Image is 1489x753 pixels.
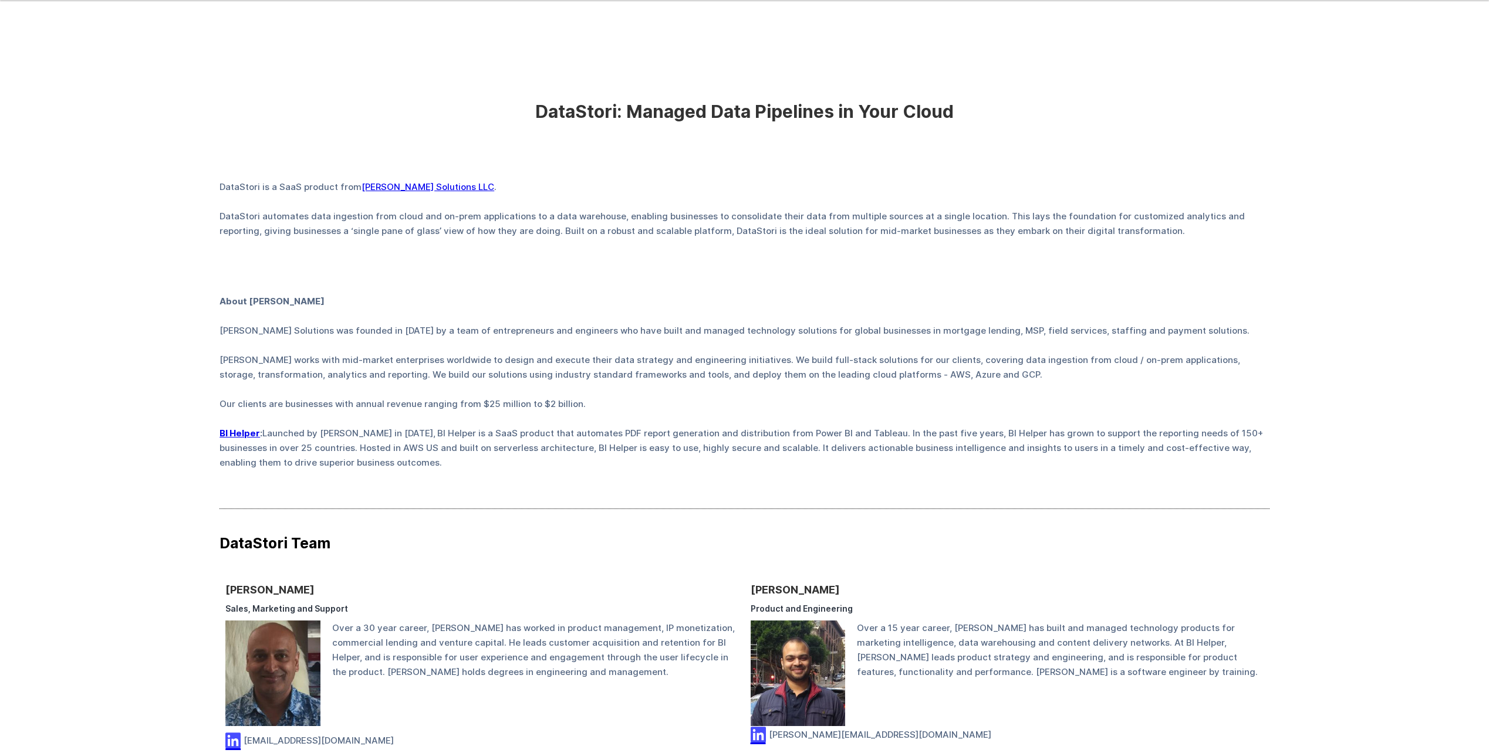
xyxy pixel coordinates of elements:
h4: [PERSON_NAME] [225,583,315,597]
a:  [751,732,766,744]
strong: : [260,428,262,439]
h5: Sales, Marketing and Support [225,603,738,615]
p: [EMAIL_ADDRESS][DOMAIN_NAME] ‍ [244,738,394,749]
h5: Product and Engineering [751,603,1264,615]
strong: DataStori: Managed Data Pipelines in Your Cloud [535,106,954,117]
a: [PERSON_NAME][EMAIL_ADDRESS][DOMAIN_NAME]‍ [769,732,991,744]
p: Over a 15 year career, [PERSON_NAME] has built and managed technology products for marketing inte... [857,620,1264,720]
p: [PERSON_NAME][EMAIL_ADDRESS][DOMAIN_NAME] ‍ [769,732,991,744]
strong: About [PERSON_NAME] [220,296,325,307]
a: [PERSON_NAME] Solutions LLC [362,181,494,192]
p:  [751,732,766,738]
a:  [225,738,241,749]
a: [EMAIL_ADDRESS][DOMAIN_NAME]‍ [244,738,394,749]
h4: [PERSON_NAME] [751,583,840,597]
a: BI Helper [220,428,260,439]
p:  [225,738,241,744]
p: Over a 30 year career, [PERSON_NAME] has worked in product management, IP monetization, commercia... [332,620,739,720]
strong: DataStori Team [220,534,330,552]
p: DataStori is a SaaS product from . DataStori automates data ingestion from cloud and on-prem appl... [220,179,1269,238]
p: [PERSON_NAME] Solutions was founded in [DATE] by a team of entrepreneurs and engineers who have b... [220,294,1269,470]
